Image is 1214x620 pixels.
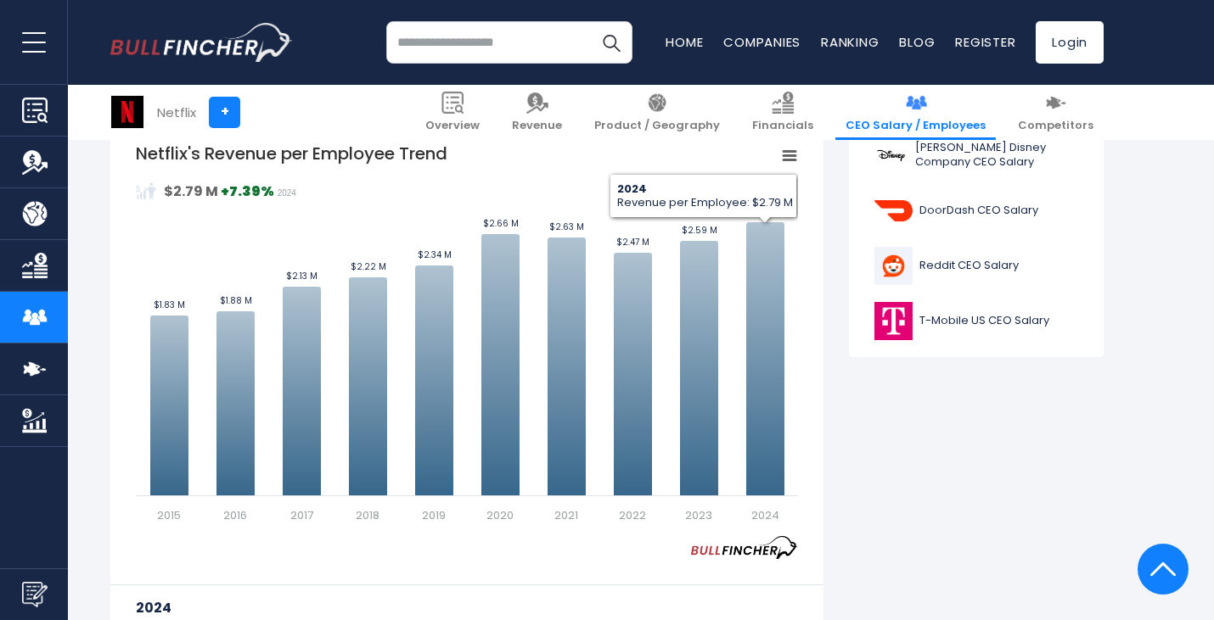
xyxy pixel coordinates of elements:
a: CEO Salary / Employees [835,85,996,140]
text: $2.63 M [549,221,584,233]
strong: +7.39% [221,182,274,201]
text: $1.88 M [220,294,252,307]
a: Companies [723,33,801,51]
span: Revenue [512,119,562,133]
text: $2.66 M [483,217,519,230]
a: T-Mobile US CEO Salary [862,298,1091,344]
a: Product / Geography [584,85,730,140]
img: bullfincher logo [110,23,293,62]
text: $2.34 M [418,249,452,261]
span: Product / Geography [594,119,720,133]
a: Go to homepage [110,23,293,62]
div: Netflix [157,103,196,122]
img: RevenuePerEmployee.svg [136,181,156,201]
a: Ranking [821,33,879,51]
button: Search [590,21,632,64]
a: Reddit CEO Salary [862,243,1091,289]
span: Financials [752,119,813,133]
span: 2024 [278,188,296,198]
text: 2024 [751,507,779,523]
a: Revenue [502,85,572,140]
span: CEO Salary / Employees [846,119,986,133]
h3: 2024 [136,597,798,618]
text: 2019 [422,507,446,523]
a: Overview [415,85,490,140]
text: $2.59 M [682,224,717,237]
img: NFLX logo [111,96,143,128]
span: DoorDash CEO Salary [919,204,1038,218]
text: 2017 [290,507,313,523]
span: T-Mobile US CEO Salary [919,314,1049,328]
img: TMUS logo [872,302,914,340]
a: Financials [742,85,823,140]
text: 2016 [223,507,247,523]
a: Home [666,33,703,51]
a: DoorDash CEO Salary [862,187,1091,234]
a: Register [955,33,1015,51]
img: RDDT logo [872,247,914,285]
text: $1.83 M [154,299,185,311]
text: 2023 [685,507,712,523]
span: [PERSON_NAME] Disney Company CEO Salary [915,141,1081,170]
text: $2.47 M [616,236,649,249]
text: $2.79 M [749,205,783,218]
img: DASH logo [872,192,914,230]
text: 2022 [619,507,646,523]
a: Competitors [1008,85,1104,140]
text: 2021 [554,507,578,523]
span: Reddit CEO Salary [919,259,1019,273]
span: Overview [425,119,480,133]
a: Login [1036,21,1104,64]
text: 2018 [356,507,379,523]
a: + [209,97,240,128]
a: [PERSON_NAME] Disney Company CEO Salary [862,132,1091,179]
text: $2.13 M [286,270,318,282]
tspan: Netflix's Revenue per Employee Trend [136,142,447,165]
strong: $2.79 M [164,182,218,201]
img: DIS logo [872,137,910,175]
text: 2015 [157,507,181,523]
span: Competitors [1018,119,1093,133]
svg: Netflix's Revenue per Employee Trend [136,142,798,523]
text: $2.22 M [351,260,386,273]
text: 2020 [486,507,514,523]
a: Blog [899,33,935,51]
